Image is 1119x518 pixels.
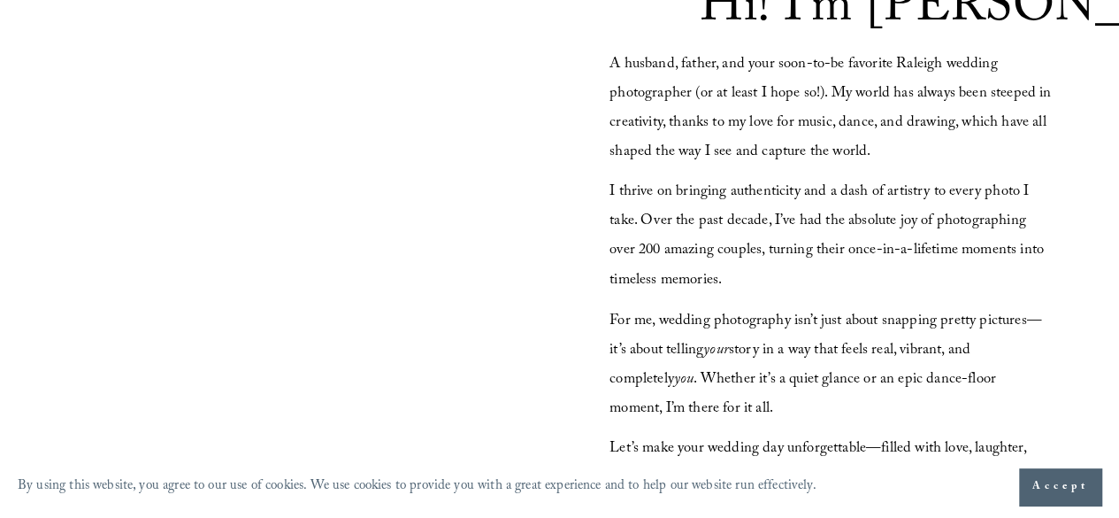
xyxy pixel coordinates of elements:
[1019,468,1101,506] button: Accept
[703,337,729,363] em: your
[609,180,1047,293] span: I thrive on bringing authenticity and a dash of artistry to every photo I take. Over the past dec...
[609,308,1042,421] span: For me, wedding photography isn’t just about snapping pretty pictures—it’s about telling story in...
[674,367,694,392] em: you
[1032,478,1088,496] span: Accept
[18,474,816,500] p: By using this website, you agree to our use of cookies. We use cookies to provide you with a grea...
[609,52,1054,166] span: A husband, father, and your soon-to-be favorite Raleigh wedding photographer (or at least I hope ...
